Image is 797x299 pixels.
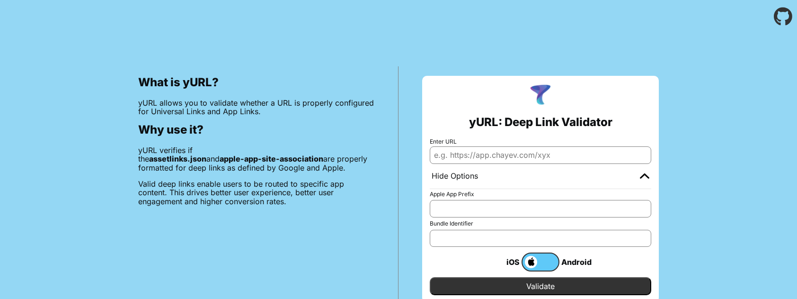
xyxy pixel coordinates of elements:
[559,256,597,268] div: Android
[138,146,374,172] p: yURL verifies if the and are properly formatted for deep links as defined by Google and Apple.
[430,277,651,295] input: Validate
[138,180,374,206] p: Valid deep links enable users to be routed to specific app content. This drives better user exper...
[640,173,649,179] img: chevron
[484,256,522,268] div: iOS
[469,116,612,129] h2: yURL: Deep Link Validator
[432,172,478,181] div: Hide Options
[149,154,206,163] b: assetlinks.json
[430,138,651,145] label: Enter URL
[430,146,651,163] input: e.g. https://app.chayev.com/xyx
[430,191,651,198] label: Apple App Prefix
[220,154,323,163] b: apple-app-site-association
[138,99,374,116] p: yURL allows you to validate whether a URL is properly configured for Universal Links and App Links.
[430,220,651,227] label: Bundle Identifier
[528,83,553,108] img: yURL Logo
[138,76,374,89] h2: What is yURL?
[138,123,374,136] h2: Why use it?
